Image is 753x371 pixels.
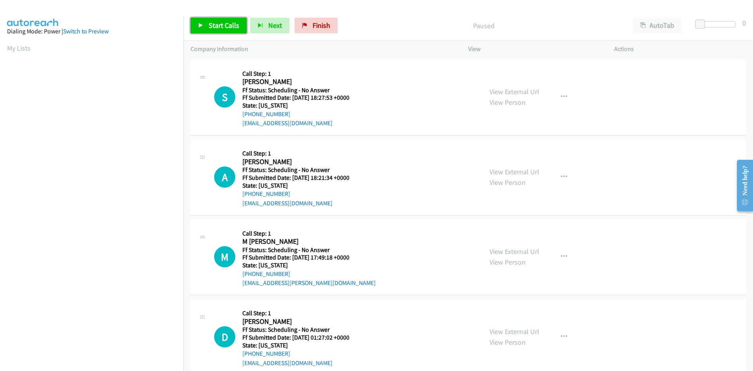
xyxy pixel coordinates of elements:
[242,190,290,197] a: [PHONE_NUMBER]
[7,44,31,53] a: My Lists
[489,247,539,256] a: View External Url
[242,199,333,207] a: [EMAIL_ADDRESS][DOMAIN_NAME]
[242,150,359,157] h5: Call Step: 1
[191,18,247,33] a: Start Calls
[242,230,376,238] h5: Call Step: 1
[242,309,359,317] h5: Call Step: 1
[242,166,359,174] h5: Ff Status: Scheduling - No Answer
[489,87,539,96] a: View External Url
[242,102,359,110] h5: State: [US_STATE]
[242,174,359,182] h5: Ff Submitted Date: [DATE] 18:21:34 +0000
[489,178,526,187] a: View Person
[214,166,235,188] h1: A
[614,44,746,54] p: Actions
[250,18,289,33] button: Next
[242,279,376,287] a: [EMAIL_ADDRESS][PERSON_NAME][DOMAIN_NAME]
[242,94,359,102] h5: Ff Submitted Date: [DATE] 18:27:53 +0000
[489,338,526,347] a: View Person
[242,246,376,254] h5: Ff Status: Scheduling - No Answer
[242,342,359,349] h5: State: [US_STATE]
[242,86,359,94] h5: Ff Status: Scheduling - No Answer
[242,317,359,326] h2: [PERSON_NAME]
[242,70,359,78] h5: Call Step: 1
[191,44,454,54] p: Company Information
[489,167,539,176] a: View External Url
[313,21,330,30] span: Finish
[242,182,359,190] h5: State: [US_STATE]
[295,18,338,33] a: Finish
[348,20,619,31] p: Paused
[214,246,235,267] h1: M
[214,246,235,267] div: The call is yet to be attempted
[242,119,333,127] a: [EMAIL_ADDRESS][DOMAIN_NAME]
[209,21,239,30] span: Start Calls
[489,258,526,267] a: View Person
[242,77,359,86] h2: [PERSON_NAME]
[242,334,359,342] h5: Ff Submitted Date: [DATE] 01:27:02 +0000
[730,154,753,217] iframe: Resource Center
[242,270,290,278] a: [PHONE_NUMBER]
[214,166,235,188] div: The call is yet to be attempted
[633,18,682,33] button: AutoTab
[468,44,600,54] p: View
[214,326,235,347] div: The call is yet to be attempted
[242,254,376,261] h5: Ff Submitted Date: [DATE] 17:49:18 +0000
[489,98,526,107] a: View Person
[7,27,176,36] div: Dialing Mode: Power |
[242,261,376,269] h5: State: [US_STATE]
[242,237,359,246] h2: M [PERSON_NAME]
[242,359,333,367] a: [EMAIL_ADDRESS][DOMAIN_NAME]
[242,110,290,118] a: [PHONE_NUMBER]
[242,326,359,334] h5: Ff Status: Scheduling - No Answer
[242,157,359,166] h2: [PERSON_NAME]
[742,18,746,28] div: 0
[489,327,539,336] a: View External Url
[242,350,290,357] a: [PHONE_NUMBER]
[214,86,235,108] h1: S
[268,21,282,30] span: Next
[214,326,235,347] h1: D
[699,21,735,27] div: Delay between calls (in seconds)
[63,27,109,35] a: Switch to Preview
